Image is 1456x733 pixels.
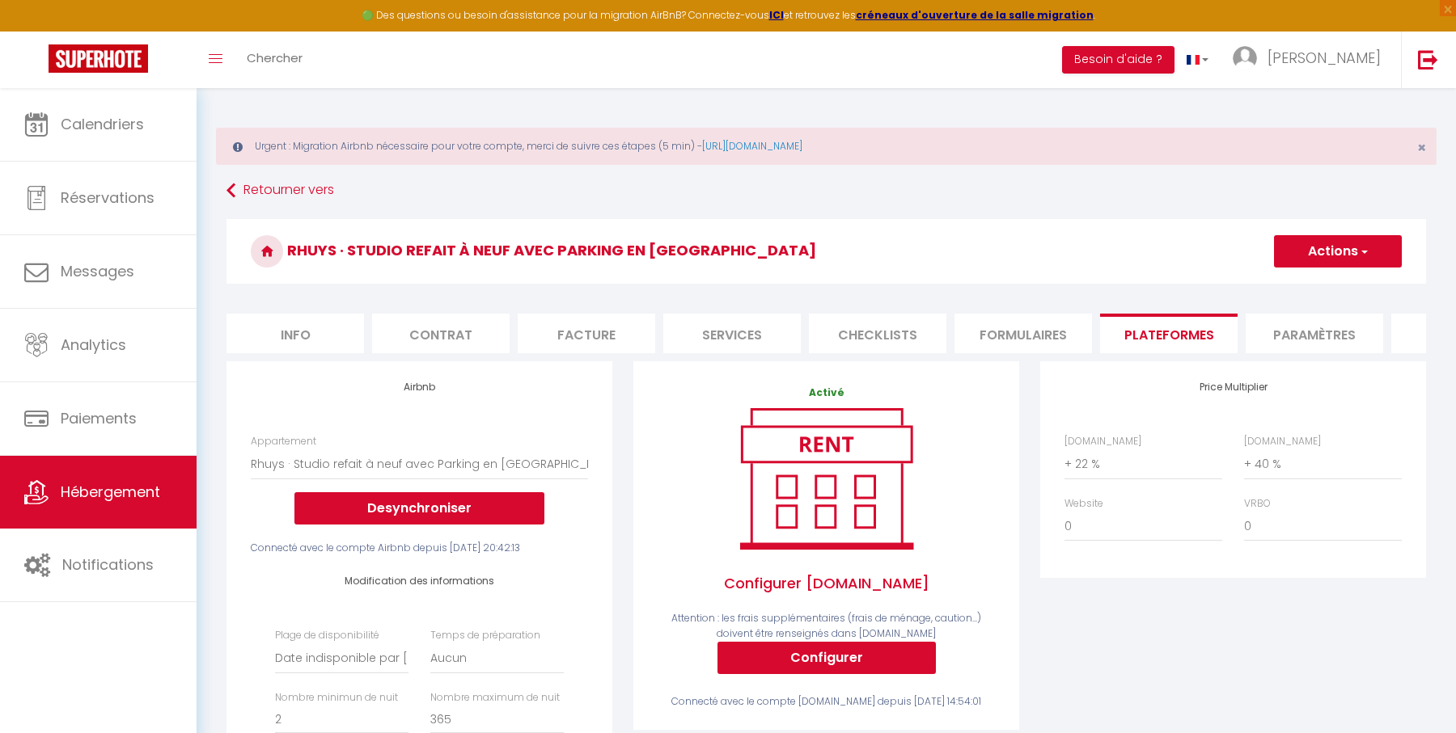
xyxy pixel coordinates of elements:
span: Réservations [61,187,154,208]
div: Urgent : Migration Airbnb nécessaire pour votre compte, merci de suivre ces étapes (5 min) - [216,128,1437,165]
h4: Price Multiplier [1064,381,1402,393]
li: Services [663,314,801,353]
img: ... [1233,46,1257,70]
span: Chercher [247,49,303,66]
label: Nombre minimun de nuit [275,690,398,706]
li: Facture [518,314,655,353]
h4: Modification des informations [275,575,564,587]
label: Nombre maximum de nuit [430,690,560,706]
span: Calendriers [61,114,144,134]
span: Configurer [DOMAIN_NAME] [658,556,995,611]
li: Info [226,314,364,353]
label: Plage de disponibilité [275,628,379,643]
a: [URL][DOMAIN_NAME] [702,139,802,153]
button: Actions [1274,235,1402,268]
span: Hébergement [61,482,160,502]
button: Besoin d'aide ? [1062,46,1175,74]
span: Analytics [61,335,126,355]
span: × [1417,137,1426,158]
img: logout [1418,49,1438,70]
img: rent.png [723,401,929,556]
p: Activé [658,385,995,401]
li: Checklists [809,314,946,353]
li: Plateformes [1100,314,1238,353]
button: Desynchroniser [294,492,544,524]
a: Retourner vers [226,176,1426,205]
li: Contrat [372,314,510,353]
label: [DOMAIN_NAME] [1064,434,1141,449]
li: Paramètres [1246,314,1383,353]
span: Attention : les frais supplémentaires (frais de ménage, caution...) doivent être renseignés dans ... [671,611,981,640]
span: Messages [61,261,134,281]
h3: Rhuys · Studio refait à neuf avec Parking en [GEOGRAPHIC_DATA] [226,219,1426,284]
h4: Airbnb [251,381,588,393]
li: Formulaires [954,314,1092,353]
label: Temps de préparation [430,628,540,643]
label: VRBO [1244,496,1271,512]
a: ICI [769,8,784,22]
label: Appartement [251,434,316,449]
button: Configurer [717,642,936,674]
span: [PERSON_NAME] [1268,48,1381,68]
label: Website [1064,496,1103,512]
div: Connecté avec le compte Airbnb depuis [DATE] 20:42:13 [251,541,588,556]
span: Notifications [62,554,154,575]
span: Paiements [61,408,137,428]
a: créneaux d'ouverture de la salle migration [856,8,1094,22]
div: Connecté avec le compte [DOMAIN_NAME] depuis [DATE] 14:54:01 [658,694,995,710]
a: Chercher [235,32,315,88]
button: Close [1417,141,1426,155]
a: ... [PERSON_NAME] [1221,32,1401,88]
label: [DOMAIN_NAME] [1244,434,1321,449]
img: Super Booking [49,44,148,73]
